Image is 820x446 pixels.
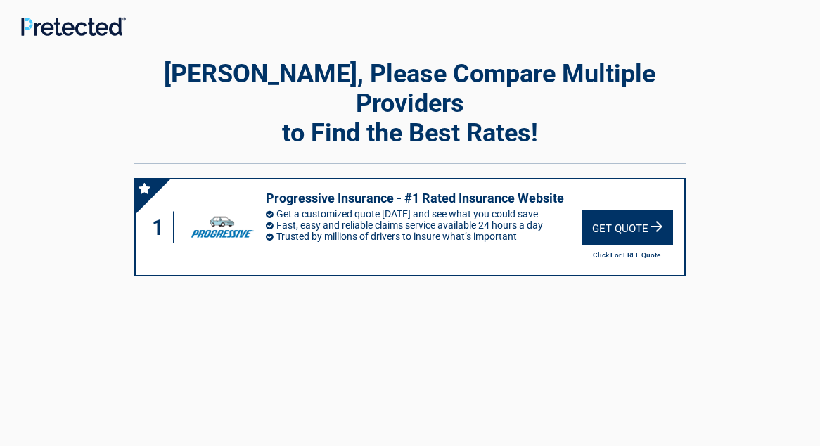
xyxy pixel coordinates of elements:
img: progressive's logo [186,210,258,245]
h2: [PERSON_NAME], Please Compare Multiple Providers to Find the Best Rates! [134,59,685,148]
li: Get a customized quote [DATE] and see what you could save [266,208,582,219]
div: 1 [150,212,174,243]
h2: Click For FREE Quote [582,251,672,259]
h3: Progressive Insurance - #1 Rated Insurance Website [266,190,582,206]
li: Trusted by millions of drivers to insure what’s important [266,231,582,242]
img: Main Logo [21,17,126,36]
li: Fast, easy and reliable claims service available 24 hours a day [266,219,582,231]
div: Get Quote [582,210,673,245]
